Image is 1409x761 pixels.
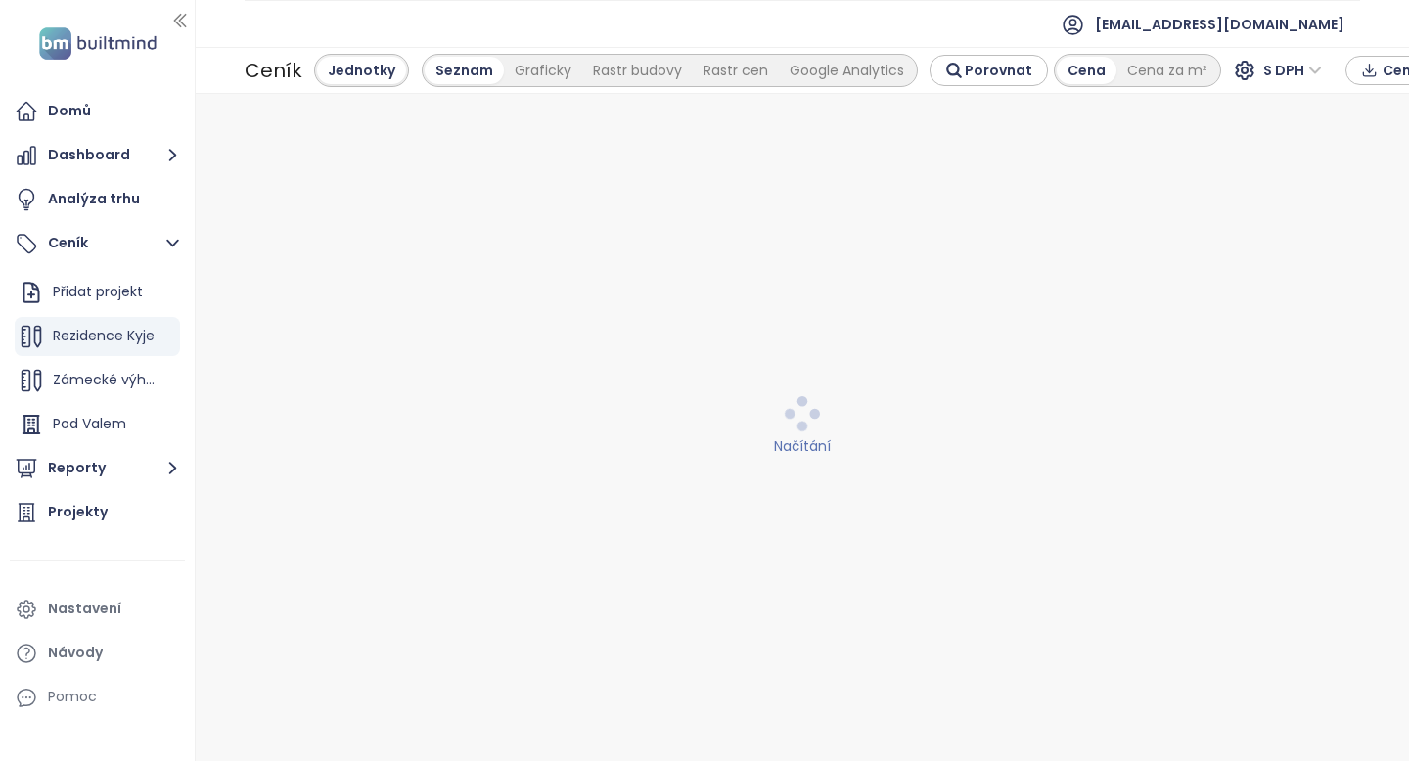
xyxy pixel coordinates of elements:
[15,273,180,312] div: Přidat projekt
[1057,57,1116,84] div: Cena
[10,92,185,131] a: Domů
[48,99,91,123] div: Domů
[10,224,185,263] button: Ceník
[53,414,126,433] span: Pod Valem
[965,60,1032,81] span: Porovnat
[582,57,693,84] div: Rastr budovy
[10,634,185,673] a: Návody
[1095,1,1344,48] span: [EMAIL_ADDRESS][DOMAIN_NAME]
[10,180,185,219] a: Analýza trhu
[53,326,155,345] span: Rezidence Kyje
[53,370,186,389] span: Zámecké výhledy 2
[48,187,140,211] div: Analýza trhu
[48,685,97,709] div: Pomoc
[425,57,504,84] div: Seznam
[10,493,185,532] a: Projekty
[245,53,302,88] div: Ceník
[15,405,180,444] div: Pod Valem
[10,136,185,175] button: Dashboard
[1263,56,1322,85] span: S DPH
[53,280,143,304] div: Přidat projekt
[15,361,180,400] div: Zámecké výhledy 2
[48,641,103,665] div: Návody
[10,449,185,488] button: Reporty
[15,317,180,356] div: Rezidence Kyje
[1116,57,1218,84] div: Cena za m²
[779,57,915,84] div: Google Analytics
[48,597,121,621] div: Nastavení
[10,590,185,629] a: Nastavení
[930,55,1048,86] button: Porovnat
[693,57,779,84] div: Rastr cen
[317,57,406,84] div: Jednotky
[208,435,1397,457] div: Načítání
[48,500,108,524] div: Projekty
[504,57,582,84] div: Graficky
[33,23,162,64] img: logo
[10,678,185,717] div: Pomoc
